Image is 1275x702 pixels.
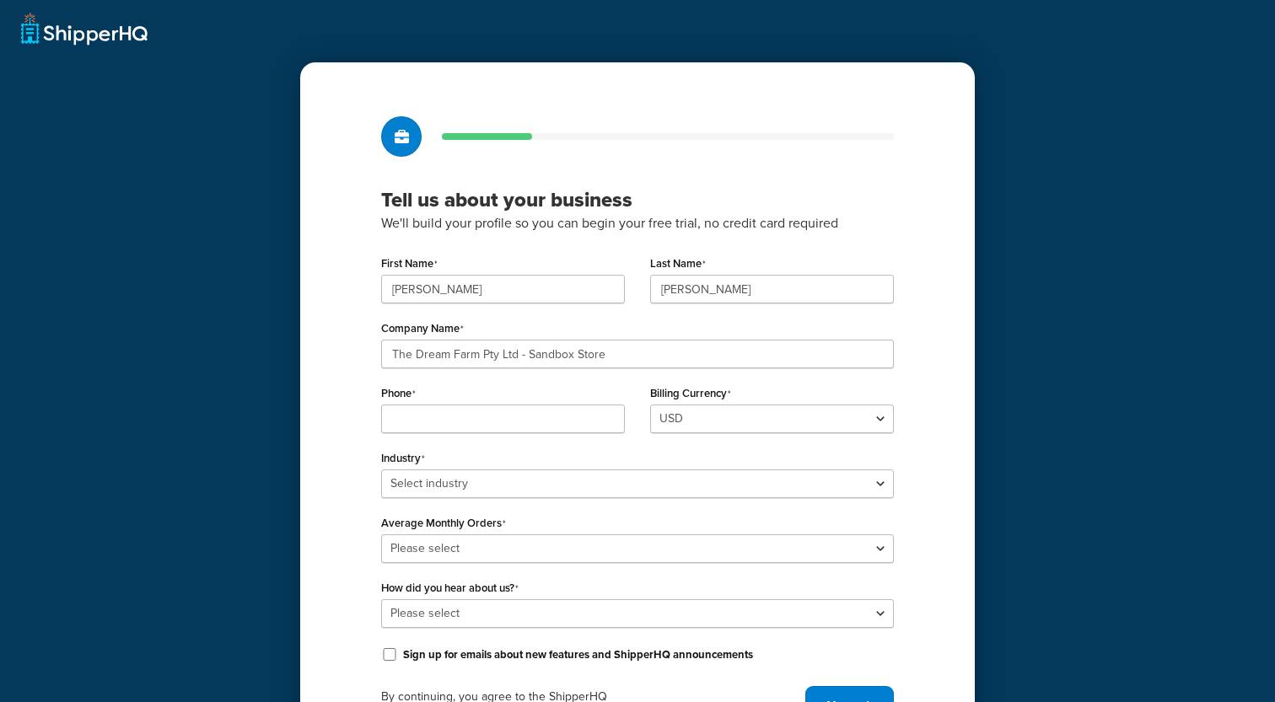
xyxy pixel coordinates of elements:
[650,257,706,271] label: Last Name
[381,581,519,595] label: How did you hear about us?
[381,517,506,530] label: Average Monthly Orders
[650,387,731,400] label: Billing Currency
[403,647,753,662] label: Sign up for emails about new features and ShipperHQ announcements
[381,257,438,271] label: First Name
[381,212,894,234] p: We'll build your profile so you can begin your free trial, no credit card required
[381,452,425,465] label: Industry
[381,387,416,400] label: Phone
[381,322,464,335] label: Company Name
[381,187,894,212] h3: Tell us about your business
